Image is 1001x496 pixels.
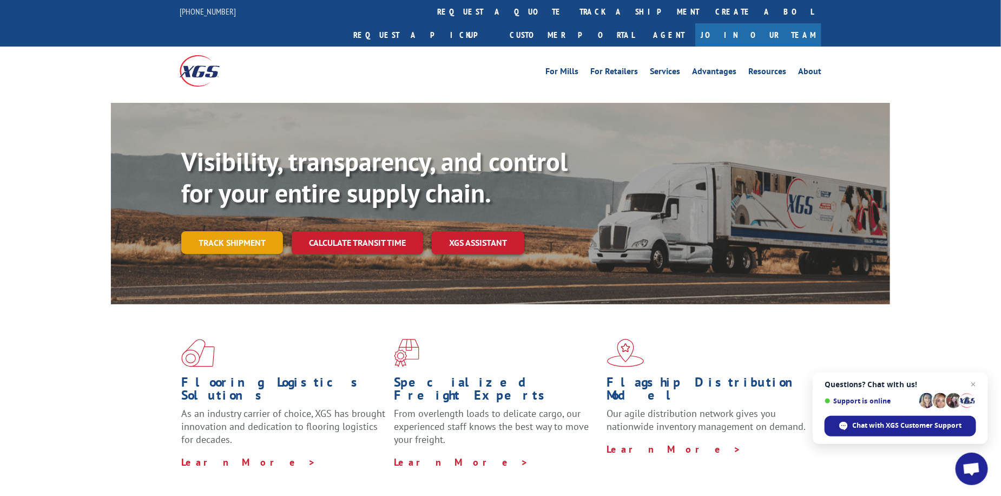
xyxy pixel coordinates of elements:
a: Resources [748,67,786,79]
div: Chat with XGS Customer Support [825,416,976,436]
a: Advantages [692,67,736,79]
a: Request a pickup [345,23,502,47]
img: xgs-icon-focused-on-flooring-red [394,339,419,367]
p: From overlength loads to delicate cargo, our experienced staff knows the best way to move your fr... [394,407,598,455]
span: Support is online [825,397,916,405]
a: XGS ASSISTANT [432,231,524,254]
h1: Flagship Distribution Model [607,376,812,407]
img: xgs-icon-flagship-distribution-model-red [607,339,644,367]
a: Learn More > [181,456,316,468]
h1: Specialized Freight Experts [394,376,598,407]
a: [PHONE_NUMBER] [180,6,236,17]
a: Services [650,67,680,79]
a: Learn More > [394,456,529,468]
a: Learn More > [607,443,742,455]
a: Customer Portal [502,23,642,47]
div: Open chat [956,453,988,485]
b: Visibility, transparency, and control for your entire supply chain. [181,145,568,210]
h1: Flooring Logistics Solutions [181,376,386,407]
span: Chat with XGS Customer Support [853,421,962,430]
span: Our agile distribution network gives you nationwide inventory management on demand. [607,407,806,433]
a: Track shipment [181,231,283,254]
a: For Mills [545,67,578,79]
a: About [798,67,821,79]
span: Close chat [967,378,980,391]
span: Questions? Chat with us! [825,380,976,389]
a: Agent [642,23,695,47]
a: Calculate transit time [292,231,423,254]
img: xgs-icon-total-supply-chain-intelligence-red [181,339,215,367]
span: As an industry carrier of choice, XGS has brought innovation and dedication to flooring logistics... [181,407,385,446]
a: For Retailers [590,67,638,79]
a: Join Our Team [695,23,821,47]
